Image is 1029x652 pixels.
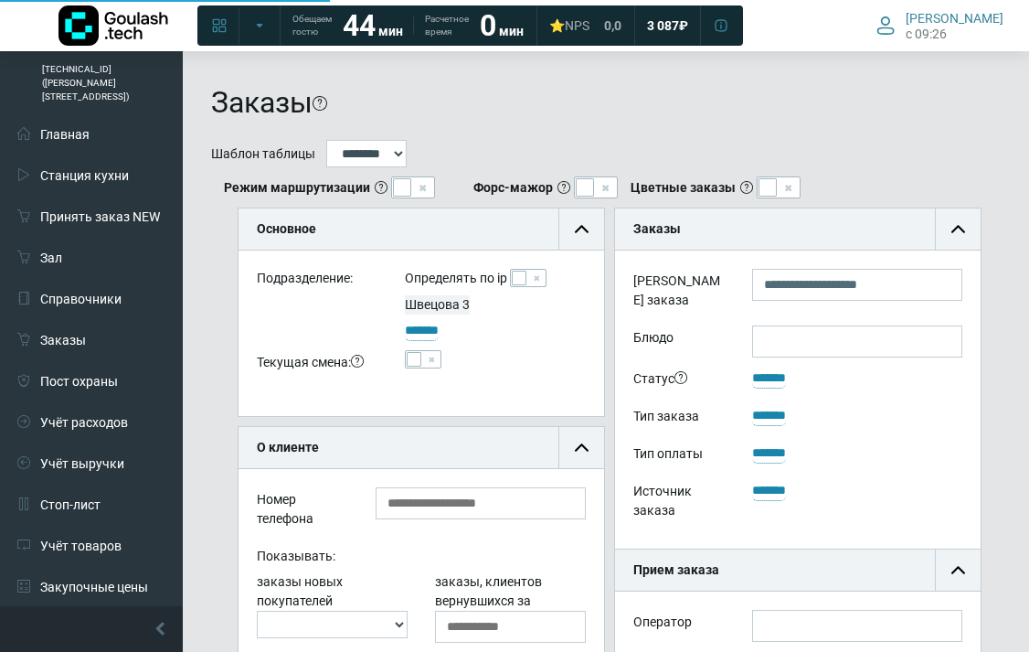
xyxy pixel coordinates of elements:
div: Номер телефона [243,487,362,535]
div: Показывать: [243,544,599,572]
div: Тип оплаты [620,442,738,470]
span: NPS [565,18,589,33]
img: collapse [575,441,589,454]
label: Блюдо [620,326,738,358]
img: collapse [575,222,589,236]
img: collapse [951,563,965,577]
label: [PERSON_NAME] заказа [620,269,738,316]
span: [PERSON_NAME] [906,10,1003,27]
strong: 44 [343,8,376,43]
a: 3 087 ₽ [636,9,699,42]
img: collapse [951,222,965,236]
b: Основное [257,221,316,236]
b: Прием заказа [633,562,719,577]
label: Определять по ip [405,269,507,288]
h1: Заказы [211,85,313,120]
span: мин [499,24,524,38]
a: Обещаем гостю 44 мин Расчетное время 0 мин [281,9,535,42]
div: Тип заказа [620,404,738,433]
button: [PERSON_NAME] c 09:26 [865,6,1014,45]
div: Текущая смена: [243,350,391,379]
span: Расчетное время [425,13,469,38]
strong: 0 [480,8,496,43]
img: Логотип компании Goulash.tech [58,5,168,46]
div: ⭐ [549,17,589,34]
b: О клиенте [257,440,319,454]
span: Швецова 3 [405,297,470,312]
div: Подразделение: [243,269,391,295]
span: c 09:26 [906,27,947,41]
div: Источник заказа [620,479,738,527]
div: заказы, клиентов вернувшихся за [421,572,599,643]
span: 3 087 [647,17,679,34]
label: Оператор [633,613,692,632]
div: заказы новых покупателей [243,572,421,643]
b: Режим маршрутизации [224,178,370,198]
b: Цветные заказы [631,178,736,198]
span: ₽ [679,17,688,34]
b: Форс-мажор [473,178,553,198]
a: ⭐NPS 0,0 [538,9,632,42]
span: 0,0 [604,17,621,34]
b: Заказы [633,221,681,236]
div: Статус [620,367,738,395]
span: Обещаем гостю [292,13,332,38]
span: мин [378,24,403,38]
label: Шаблон таблицы [211,144,315,164]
